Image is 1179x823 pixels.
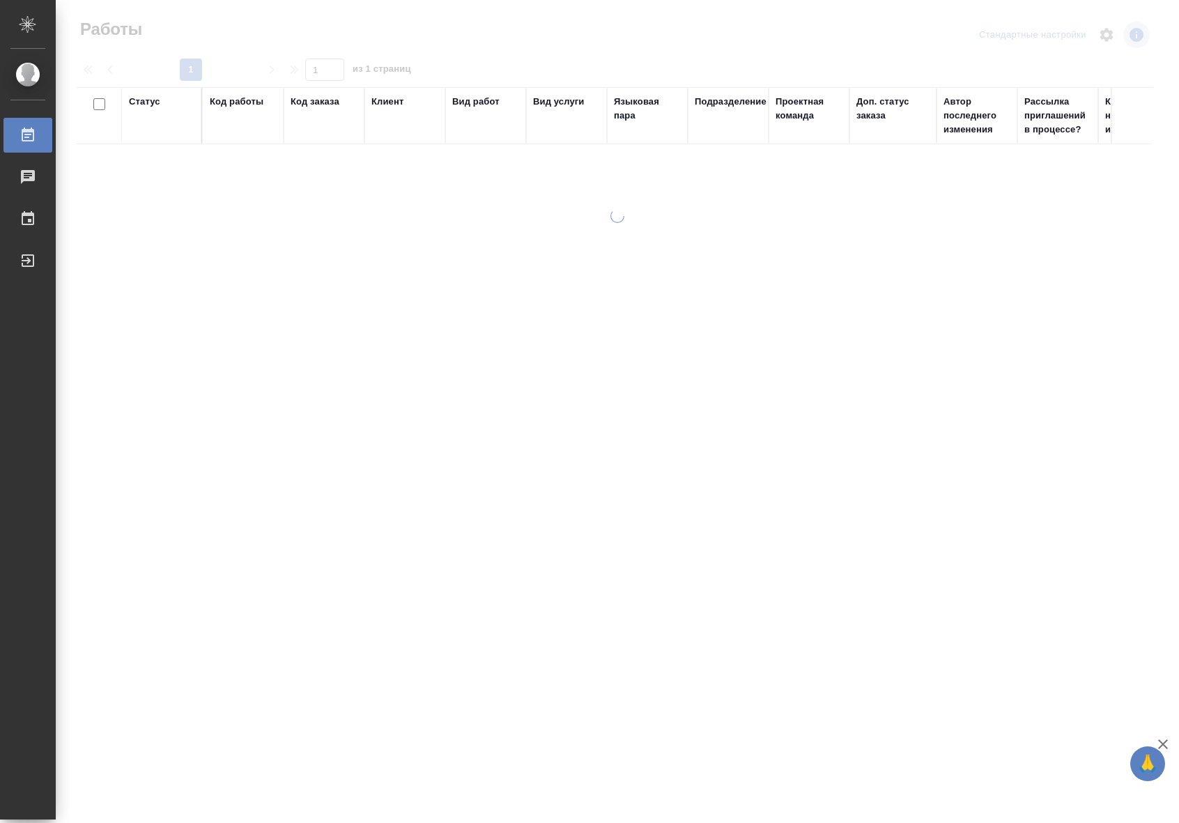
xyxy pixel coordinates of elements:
div: Вид услуги [533,95,585,109]
div: Доп. статус заказа [856,95,930,123]
div: Проектная команда [776,95,842,123]
button: 🙏 [1130,746,1165,781]
div: Код заказа [291,95,339,109]
div: Клиент [371,95,403,109]
div: Подразделение [695,95,766,109]
div: Рассылка приглашений в процессе? [1024,95,1091,137]
div: Код работы [210,95,263,109]
div: Языковая пара [614,95,681,123]
span: 🙏 [1136,749,1159,778]
div: Автор последнего изменения [943,95,1010,137]
div: Вид работ [452,95,500,109]
div: Статус [129,95,160,109]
